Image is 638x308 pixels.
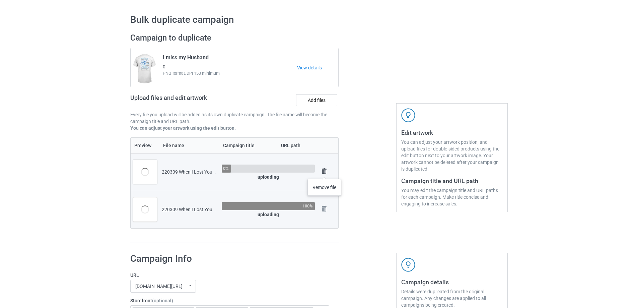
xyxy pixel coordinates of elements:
[162,206,217,213] div: 220309 When I Lost You - Copy.png
[401,187,503,207] div: You may edit the campaign title and URL paths for each campaign. Make title concise and engaging ...
[401,129,503,136] h3: Edit artwork
[130,125,236,131] b: You can adjust your artwork using the edit button.
[162,169,217,175] div: 220309 When I Lost You - Copy.png
[223,166,229,171] div: 0%
[302,204,313,208] div: 100%
[163,70,297,77] span: PNG format, DPI 150 minimum
[401,108,415,122] img: svg+xml;base64,PD94bWwgdmVyc2lvbj0iMS4wIiBlbmNvZGluZz0iVVRGLTgiPz4KPHN2ZyB3aWR0aD0iNDJweCIgaGVpZ2...
[222,211,315,218] div: uploading
[401,258,415,272] img: svg+xml;base64,PD94bWwgdmVyc2lvbj0iMS4wIiBlbmNvZGluZz0iVVRGLTgiPz4KPHN2ZyB3aWR0aD0iNDJweCIgaGVpZ2...
[320,204,329,213] img: svg+xml;base64,PD94bWwgdmVyc2lvbj0iMS4wIiBlbmNvZGluZz0iVVRGLTgiPz4KPHN2ZyB3aWR0aD0iMjhweCIgaGVpZ2...
[158,52,297,83] div: 0
[130,111,339,125] p: Every file you upload will be added as its own duplicate campaign. The file name will become the ...
[130,14,508,26] h1: Bulk duplicate campaign
[130,33,339,43] h2: Campaign to duplicate
[307,179,341,196] div: Remove file
[130,297,329,304] label: Storefront
[130,272,329,279] label: URL
[320,167,329,176] img: svg+xml;base64,PD94bWwgdmVyc2lvbj0iMS4wIiBlbmNvZGluZz0iVVRGLTgiPz4KPHN2ZyB3aWR0aD0iMjhweCIgaGVpZ2...
[297,64,338,71] a: View details
[401,139,503,172] div: You can adjust your artwork position, and upload files for double-sided products using the edit b...
[152,298,173,303] span: (optional)
[159,138,219,153] th: File name
[130,94,255,107] h2: Upload files and edit artwork
[401,177,503,185] h3: Campaign title and URL path
[222,174,315,180] div: uploading
[130,253,329,265] h1: Campaign Info
[131,138,159,153] th: Preview
[277,138,317,153] th: URL path
[135,284,183,289] div: [DOMAIN_NAME][URL]
[401,278,503,286] h3: Campaign details
[163,54,209,63] span: I miss my Husband
[296,94,337,106] label: Add files
[219,138,277,153] th: Campaign title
